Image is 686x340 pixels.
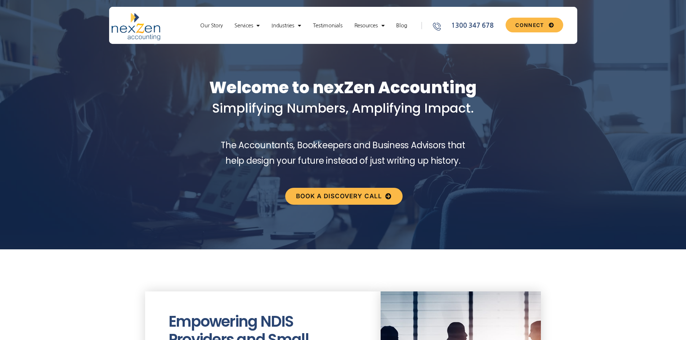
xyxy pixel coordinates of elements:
[221,139,465,167] span: The Accountants, Bookkeepers and Business Advisors that help design your future instead of just w...
[285,188,403,205] a: Book a discovery call
[449,21,493,31] span: 1300 347 678
[190,22,417,29] nav: Menu
[212,99,474,117] span: Simplifying Numbers, Amplifying Impact.
[351,22,388,29] a: Resources
[197,22,226,29] a: Our Story
[432,21,503,31] a: 1300 347 678
[268,22,304,29] a: Industries
[393,22,411,29] a: Blog
[309,22,346,29] a: Testimonials
[231,22,263,29] a: Services
[506,18,563,32] a: CONNECT
[296,193,382,199] span: Book a discovery call
[515,23,544,28] span: CONNECT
